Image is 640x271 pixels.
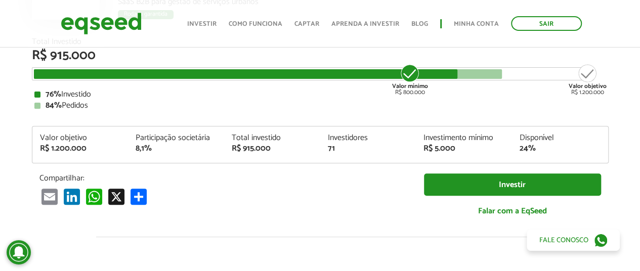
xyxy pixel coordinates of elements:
[61,10,142,37] img: EqSeed
[39,173,409,183] p: Compartilhar:
[327,134,408,142] div: Investidores
[294,21,319,27] a: Captar
[39,188,60,205] a: Email
[40,134,121,142] div: Valor objetivo
[569,63,607,96] div: R$ 1.200.000
[391,63,429,96] div: R$ 800.000
[423,145,504,153] div: R$ 5.000
[106,188,126,205] a: X
[511,16,582,31] a: Sair
[423,134,504,142] div: Investimento mínimo
[129,188,149,205] a: Compartilhar
[327,145,408,153] div: 71
[454,21,499,27] a: Minha conta
[46,99,62,112] strong: 84%
[34,91,606,99] div: Investido
[32,49,609,62] div: R$ 915.000
[46,87,61,101] strong: 76%
[569,81,607,91] strong: Valor objetivo
[232,145,313,153] div: R$ 915.000
[527,230,620,251] a: Fale conosco
[62,188,82,205] a: LinkedIn
[232,134,313,142] div: Total investido
[520,145,601,153] div: 24%
[34,102,606,110] div: Pedidos
[136,134,217,142] div: Participação societária
[40,145,121,153] div: R$ 1.200.000
[520,134,601,142] div: Disponível
[84,188,104,205] a: WhatsApp
[187,21,217,27] a: Investir
[411,21,428,27] a: Blog
[136,145,217,153] div: 8,1%
[229,21,282,27] a: Como funciona
[424,201,601,221] a: Falar com a EqSeed
[331,21,399,27] a: Aprenda a investir
[424,173,601,196] a: Investir
[392,81,428,91] strong: Valor mínimo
